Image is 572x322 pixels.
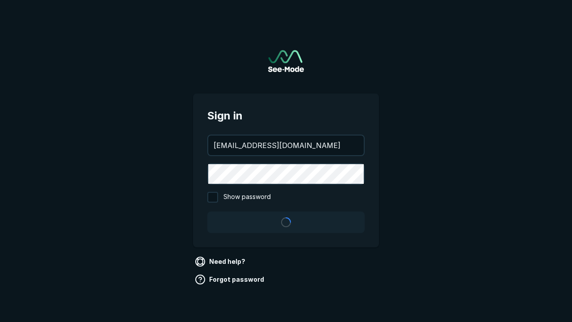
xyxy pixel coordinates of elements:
a: Forgot password [193,272,268,287]
input: your@email.com [208,136,364,155]
span: Sign in [207,108,365,124]
a: Need help? [193,254,249,269]
img: See-Mode Logo [268,50,304,72]
a: Go to sign in [268,50,304,72]
span: Show password [223,192,271,203]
